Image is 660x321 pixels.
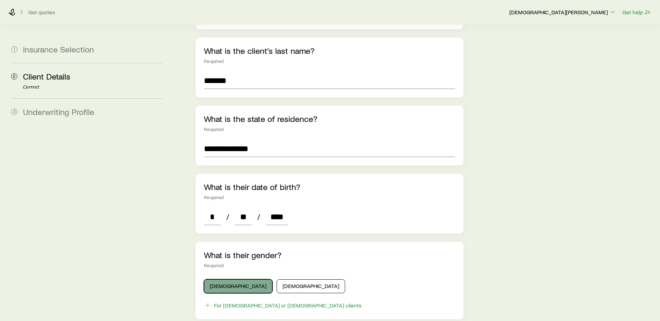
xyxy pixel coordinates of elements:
div: For [DEMOGRAPHIC_DATA] or [DEMOGRAPHIC_DATA] clients [214,302,361,309]
p: What is their gender? [204,250,455,260]
p: Current [23,84,162,90]
span: Client Details [23,71,70,81]
p: What is the client's last name? [204,46,455,56]
span: 2 [11,73,17,80]
p: What is the state of residence? [204,114,455,124]
p: What is their date of birth? [204,182,455,192]
span: 1 [11,46,17,52]
div: Required [204,126,455,132]
span: Underwriting Profile [23,107,94,117]
div: Required [204,263,455,268]
div: Required [204,58,455,64]
button: Get quotes [28,9,55,16]
button: [DEMOGRAPHIC_DATA] [204,279,272,293]
p: [DEMOGRAPHIC_DATA][PERSON_NAME] [509,9,616,16]
span: / [254,212,263,222]
button: [DEMOGRAPHIC_DATA] [277,279,345,293]
button: Get help [622,8,652,16]
div: Required [204,195,455,200]
span: / [223,212,232,222]
button: For [DEMOGRAPHIC_DATA] or [DEMOGRAPHIC_DATA] clients [204,302,362,310]
button: [DEMOGRAPHIC_DATA][PERSON_NAME] [509,8,617,17]
span: Insurance Selection [23,44,94,54]
span: 3 [11,109,17,115]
